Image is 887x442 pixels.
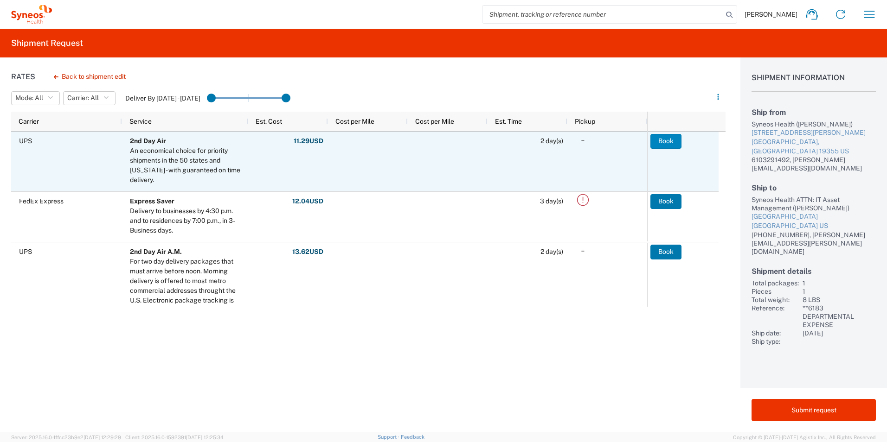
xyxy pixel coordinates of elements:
strong: 12.04 USD [292,197,323,206]
div: An economical choice for priority shipments in the 50 states and Puerto Rico - with guaranteed on... [130,146,244,185]
input: Shipment, tracking or reference number [482,6,723,23]
button: Back to shipment edit [46,69,133,85]
span: Service [129,118,152,125]
span: FedEx Express [19,197,64,205]
strong: 11.29 USD [294,137,323,145]
div: Syneos Health ATTN: IT Asset Management ([PERSON_NAME]) [752,196,876,212]
div: Total weight: [752,296,799,304]
b: 2nd Day Air [130,137,166,145]
button: 13.62USD [292,245,324,259]
div: Syneos Health ([PERSON_NAME]) [752,120,876,128]
h2: Shipment Request [11,38,83,49]
span: UPS [19,137,32,145]
div: 6103291492, [PERSON_NAME][EMAIL_ADDRESS][DOMAIN_NAME] [752,156,876,172]
span: UPS [19,248,32,255]
span: [DATE] 12:25:34 [186,435,224,440]
span: Server: 2025.16.0-1ffcc23b9e2 [11,435,121,440]
button: Carrier: All [63,91,116,105]
div: For two day delivery packages that must arrive before noon. Morning delivery is offered to most m... [130,257,244,315]
span: Cost per Mile [335,118,374,125]
button: 11.29USD [293,134,324,149]
span: Pickup [575,118,595,125]
strong: 13.62 USD [292,247,323,256]
button: Mode: All [11,91,60,105]
span: Carrier: All [67,94,99,102]
span: Copyright © [DATE]-[DATE] Agistix Inc., All Rights Reserved [733,433,876,442]
h1: Shipment Information [752,73,876,92]
h2: Shipment details [752,267,876,276]
span: 3 day(s) [540,197,563,205]
div: Reference: [752,304,799,329]
div: [PHONE_NUMBER], [PERSON_NAME][EMAIL_ADDRESS][PERSON_NAME][DOMAIN_NAME] [752,231,876,256]
span: Est. Cost [256,118,282,125]
label: Deliver By [DATE] - [DATE] [125,94,200,102]
span: [DATE] 12:29:29 [84,435,121,440]
h2: Ship from [752,108,876,117]
span: Carrier [19,118,39,125]
a: Support [378,434,401,440]
h2: Ship to [752,183,876,192]
b: Express Saver [130,197,174,205]
span: Mode: All [15,94,43,102]
button: 12.04USD [292,194,324,209]
div: [GEOGRAPHIC_DATA] US [752,221,876,231]
div: Ship type: [752,337,799,346]
div: 8 LBS [803,296,876,304]
a: Feedback [401,434,424,440]
h1: Rates [11,72,35,81]
button: Book [650,194,681,209]
button: Book [650,134,681,149]
button: Submit request [752,399,876,421]
div: 1 [803,287,876,296]
b: 2nd Day Air A.M. [130,248,182,255]
div: [DATE] [803,329,876,337]
div: Pieces [752,287,799,296]
div: **6183 DEPARTMENTAL EXPENSE [803,304,876,329]
div: [GEOGRAPHIC_DATA] [752,212,876,221]
div: Delivery to businesses by 4:30 p.m. and to residences by 7:00 p.m., in 3-Business days. [130,206,244,235]
span: Est. Time [495,118,522,125]
span: [PERSON_NAME] [745,10,797,19]
span: 2 day(s) [540,137,563,145]
button: Book [650,245,681,259]
div: Ship date: [752,329,799,337]
span: Cost per Mile [415,118,454,125]
a: [GEOGRAPHIC_DATA][GEOGRAPHIC_DATA] US [752,212,876,230]
span: 2 day(s) [540,248,563,255]
span: Client: 2025.16.0-1592391 [125,435,224,440]
a: [STREET_ADDRESS][PERSON_NAME][GEOGRAPHIC_DATA], [GEOGRAPHIC_DATA] 19355 US [752,128,876,156]
div: 1 [803,279,876,287]
div: [STREET_ADDRESS][PERSON_NAME] [752,128,876,138]
div: [GEOGRAPHIC_DATA], [GEOGRAPHIC_DATA] 19355 US [752,138,876,156]
div: Total packages: [752,279,799,287]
